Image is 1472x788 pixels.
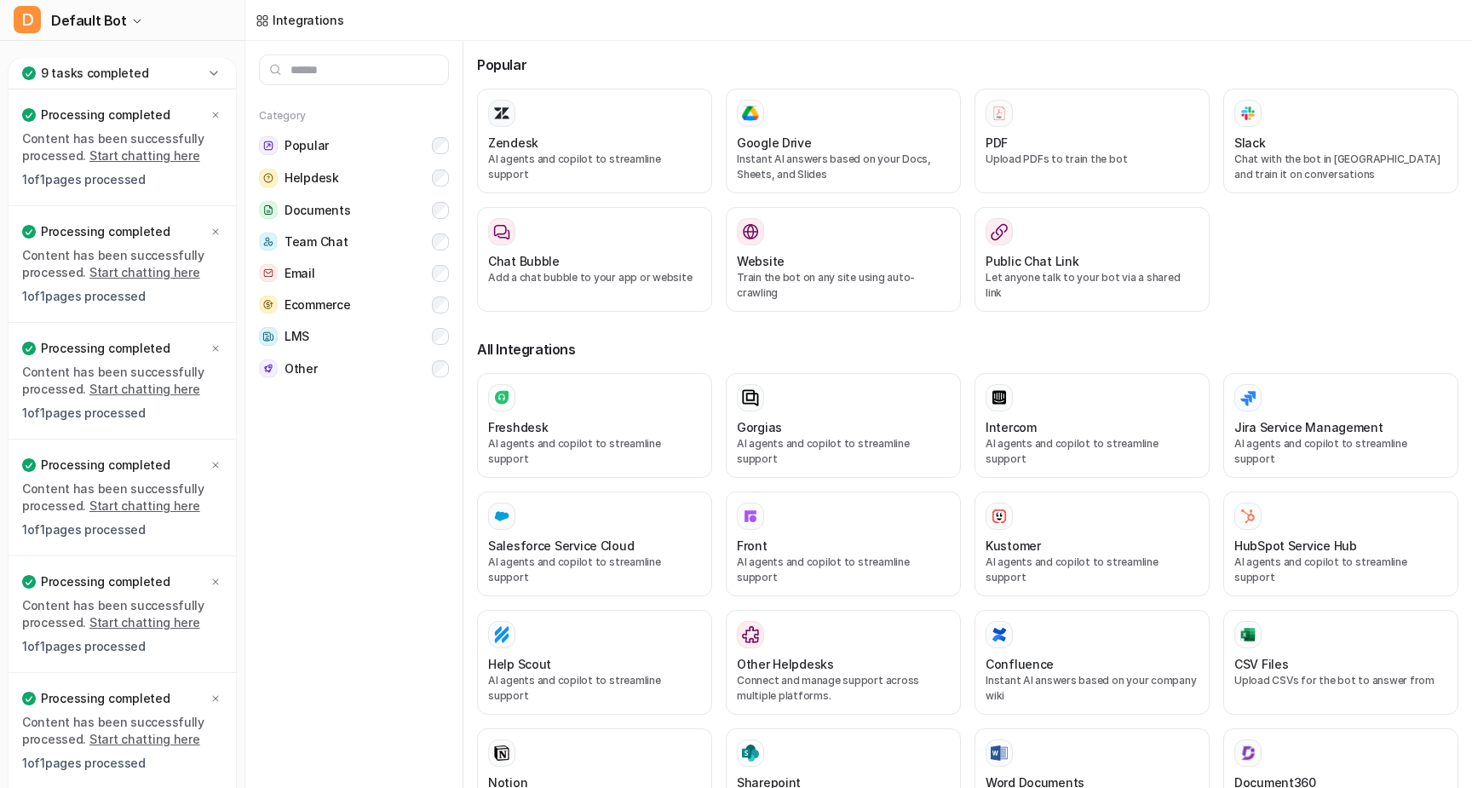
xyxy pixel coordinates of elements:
[991,105,1008,121] img: PDF
[285,233,348,250] span: Team Chat
[14,6,41,33] span: D
[742,626,759,643] img: Other Helpdesks
[22,171,222,188] p: 1 of 1 pages processed
[488,673,701,704] p: AI agents and copilot to streamline support
[986,252,1079,270] h3: Public Chat Link
[986,436,1199,467] p: AI agents and copilot to streamline support
[285,170,339,187] span: Helpdesk
[742,106,759,121] img: Google Drive
[22,714,222,748] p: Content has been successfully processed.
[41,65,148,82] p: 9 tasks completed
[256,11,344,29] a: Integrations
[991,508,1008,525] img: Kustomer
[488,270,701,285] p: Add a chat bubble to your app or website
[742,745,759,762] img: Sharepoint
[259,296,278,313] img: Ecommerce
[488,418,548,436] h3: Freshdesk
[986,655,1054,673] h3: Confluence
[1223,89,1458,193] button: SlackSlackChat with the bot in [GEOGRAPHIC_DATA] and train it on conversations
[986,555,1199,585] p: AI agents and copilot to streamline support
[986,134,1008,152] h3: PDF
[22,405,222,422] p: 1 of 1 pages processed
[259,233,278,250] img: Team Chat
[259,264,278,282] img: Email
[259,353,449,384] button: OtherOther
[259,257,449,289] button: EmailEmail
[89,732,200,746] a: Start chatting here
[726,610,961,715] button: Other HelpdesksOther HelpdesksConnect and manage support across multiple platforms.
[41,690,170,707] p: Processing completed
[1234,655,1288,673] h3: CSV Files
[975,207,1210,312] button: Public Chat LinkLet anyone talk to your bot via a shared link
[1234,555,1447,585] p: AI agents and copilot to streamline support
[259,201,278,219] img: Documents
[493,626,510,643] img: Help Scout
[259,169,278,187] img: Helpdesk
[986,270,1199,301] p: Let anyone talk to your bot via a shared link
[1223,492,1458,596] button: HubSpot Service HubHubSpot Service HubAI agents and copilot to streamline support
[41,573,170,590] p: Processing completed
[22,597,222,631] p: Content has been successfully processed.
[737,655,834,673] h3: Other Helpdesks
[259,320,449,353] button: LMSLMS
[737,252,785,270] h3: Website
[41,457,170,474] p: Processing completed
[1239,508,1256,525] img: HubSpot Service Hub
[22,638,222,655] p: 1 of 1 pages processed
[1234,436,1447,467] p: AI agents and copilot to streamline support
[488,252,560,270] h3: Chat Bubble
[737,418,782,436] h3: Gorgias
[259,289,449,320] button: EcommerceEcommerce
[259,226,449,257] button: Team ChatTeam Chat
[991,626,1008,643] img: Confluence
[1223,373,1458,478] button: Jira Service ManagementAI agents and copilot to streamline support
[986,152,1199,167] p: Upload PDFs to train the bot
[89,265,200,279] a: Start chatting here
[1239,626,1256,643] img: CSV Files
[488,152,701,182] p: AI agents and copilot to streamline support
[477,207,712,312] button: Chat BubbleAdd a chat bubble to your app or website
[737,537,768,555] h3: Front
[1234,673,1447,688] p: Upload CSVs for the bot to answer from
[488,134,538,152] h3: Zendesk
[1239,745,1256,762] img: Document360
[89,148,200,163] a: Start chatting here
[726,207,961,312] button: WebsiteWebsiteTrain the bot on any site using auto-crawling
[737,134,812,152] h3: Google Drive
[737,436,950,467] p: AI agents and copilot to streamline support
[1234,537,1357,555] h3: HubSpot Service Hub
[259,327,278,346] img: LMS
[488,537,634,555] h3: Salesforce Service Cloud
[477,89,712,193] button: ZendeskAI agents and copilot to streamline support
[89,498,200,513] a: Start chatting here
[285,328,309,345] span: LMS
[975,373,1210,478] button: IntercomAI agents and copilot to streamline support
[488,436,701,467] p: AI agents and copilot to streamline support
[259,129,449,162] button: PopularPopular
[477,492,712,596] button: Salesforce Service Cloud Salesforce Service CloudAI agents and copilot to streamline support
[986,418,1037,436] h3: Intercom
[975,610,1210,715] button: ConfluenceConfluenceInstant AI answers based on your company wiki
[986,537,1041,555] h3: Kustomer
[737,555,950,585] p: AI agents and copilot to streamline support
[1234,418,1383,436] h3: Jira Service Management
[41,106,170,124] p: Processing completed
[259,359,278,377] img: Other
[1223,610,1458,715] button: CSV FilesCSV FilesUpload CSVs for the bot to answer from
[259,194,449,226] button: DocumentsDocuments
[477,373,712,478] button: FreshdeskAI agents and copilot to streamline support
[1239,103,1256,123] img: Slack
[726,492,961,596] button: FrontFrontAI agents and copilot to streamline support
[285,265,315,282] span: Email
[477,339,1458,359] h3: All Integrations
[737,270,950,301] p: Train the bot on any site using auto-crawling
[493,508,510,525] img: Salesforce Service Cloud
[477,610,712,715] button: Help ScoutHelp ScoutAI agents and copilot to streamline support
[259,109,449,123] h5: Category
[22,755,222,772] p: 1 of 1 pages processed
[22,288,222,305] p: 1 of 1 pages processed
[22,247,222,281] p: Content has been successfully processed.
[1234,152,1447,182] p: Chat with the bot in [GEOGRAPHIC_DATA] and train it on conversations
[22,480,222,515] p: Content has been successfully processed.
[986,673,1199,704] p: Instant AI answers based on your company wiki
